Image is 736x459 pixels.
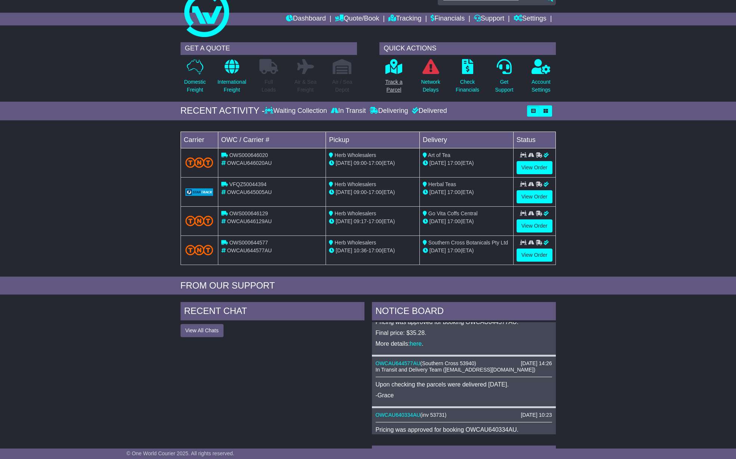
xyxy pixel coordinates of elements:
[369,189,382,195] span: 17:00
[259,78,278,94] p: Full Loads
[229,181,267,187] span: VFQZ50044394
[326,132,420,148] td: Pickup
[421,78,440,94] p: Network Delays
[385,59,403,98] a: Track aParcel
[517,219,552,232] a: View Order
[336,189,352,195] span: [DATE]
[447,189,461,195] span: 17:00
[456,78,479,94] p: Check Financials
[181,105,265,116] div: RECENT ACTIVITY -
[329,247,416,255] div: - (ETA)
[422,360,474,366] span: Southern Cross 53940
[431,13,465,25] a: Financials
[126,450,234,456] span: © One World Courier 2025. All rights reserved.
[447,247,461,253] span: 17:00
[521,412,552,418] div: [DATE] 10:23
[495,78,513,94] p: Get Support
[181,324,224,337] button: View All Chats
[335,210,376,216] span: Herb Wholesalers
[329,107,368,115] div: In Transit
[376,329,552,336] p: Final price: $35.28.
[429,189,446,195] span: [DATE]
[368,107,410,115] div: Delivering
[429,247,446,253] span: [DATE]
[385,78,403,94] p: Track a Parcel
[421,59,440,98] a: NetworkDelays
[286,13,326,25] a: Dashboard
[229,152,268,158] span: OWS000646020
[423,159,510,167] div: (ETA)
[531,59,551,98] a: AccountSettings
[376,412,421,418] a: OWCAU640334AU
[354,218,367,224] span: 09:17
[423,247,510,255] div: (ETA)
[185,157,213,167] img: TNT_Domestic.png
[447,218,461,224] span: 17:00
[376,360,552,367] div: ( )
[495,59,514,98] a: GetSupport
[218,78,246,94] p: International Freight
[376,360,421,366] a: OWCAU644577AU
[376,392,552,399] p: -Grace
[376,412,552,418] div: ( )
[388,13,421,25] a: Tracking
[369,247,382,253] span: 17:00
[423,218,510,225] div: (ETA)
[532,78,551,94] p: Account Settings
[218,132,326,148] td: OWC / Carrier #
[217,59,247,98] a: InternationalFreight
[295,78,317,94] p: Air & Sea Freight
[265,107,329,115] div: Waiting Collection
[329,188,416,196] div: - (ETA)
[336,160,352,166] span: [DATE]
[229,240,268,246] span: OWS000644577
[423,188,510,196] div: (ETA)
[410,341,422,347] a: here
[376,318,552,326] p: Pricing was approved for booking OWCAU644577AU.
[517,161,552,174] a: View Order
[428,152,450,158] span: Art of Tea
[181,42,357,55] div: GET A QUOTE
[369,160,382,166] span: 17:00
[227,218,272,224] span: OWCAU646129AU
[332,78,352,94] p: Air / Sea Depot
[429,160,446,166] span: [DATE]
[376,426,552,433] p: Pricing was approved for booking OWCAU640334AU.
[376,340,552,347] p: More details: .
[181,280,556,291] div: FROM OUR SUPPORT
[185,188,213,196] img: GetCarrierServiceLogo
[329,218,416,225] div: - (ETA)
[517,249,552,262] a: View Order
[517,190,552,203] a: View Order
[354,189,367,195] span: 09:00
[335,13,379,25] a: Quote/Book
[184,78,206,94] p: Domestic Freight
[329,159,416,167] div: - (ETA)
[376,367,536,373] span: In Transit and Delivery Team ([EMAIL_ADDRESS][DOMAIN_NAME])
[429,218,446,224] span: [DATE]
[354,247,367,253] span: 10:36
[474,13,504,25] a: Support
[335,181,376,187] span: Herb Wholesalers
[336,247,352,253] span: [DATE]
[379,42,556,55] div: QUICK ACTIONS
[428,210,478,216] span: Go Vita Coffs Central
[185,245,213,255] img: TNT_Domestic.png
[521,360,552,367] div: [DATE] 14:26
[229,210,268,216] span: OWS000646129
[335,240,376,246] span: Herb Wholesalers
[227,247,272,253] span: OWCAU644577AU
[372,302,556,322] div: NOTICE BOARD
[181,132,218,148] td: Carrier
[419,132,513,148] td: Delivery
[336,218,352,224] span: [DATE]
[354,160,367,166] span: 09:00
[227,160,272,166] span: OWCAU646020AU
[428,240,508,246] span: Southern Cross Botanicals Pty Ltd
[447,160,461,166] span: 17:00
[227,189,272,195] span: OWCAU645005AU
[455,59,480,98] a: CheckFinancials
[185,216,213,226] img: TNT_Domestic.png
[428,181,456,187] span: Herbal Teas
[369,218,382,224] span: 17:00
